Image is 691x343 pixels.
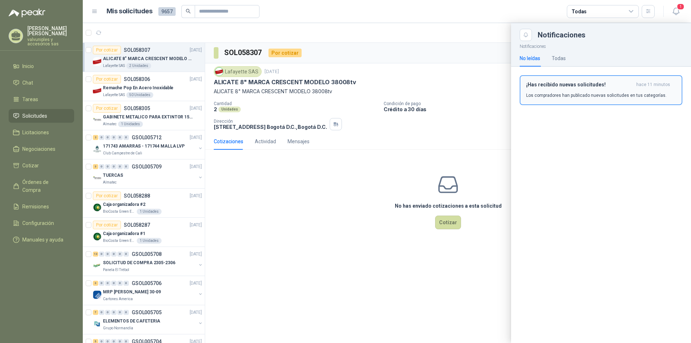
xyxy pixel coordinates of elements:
[22,162,39,170] span: Cotizar
[9,92,74,106] a: Tareas
[9,109,74,123] a: Solicitudes
[9,175,74,197] a: Órdenes de Compra
[677,3,685,10] span: 1
[9,142,74,156] a: Negociaciones
[22,128,49,136] span: Licitaciones
[22,236,63,244] span: Manuales y ayuda
[669,5,682,18] button: 1
[552,54,566,62] div: Todas
[9,159,74,172] a: Cotizar
[526,92,667,99] p: Los compradores han publicado nuevas solicitudes en tus categorías.
[186,9,191,14] span: search
[22,219,54,227] span: Configuración
[538,31,682,39] div: Notificaciones
[526,82,633,88] h3: ¡Has recibido nuevas solicitudes!
[22,178,67,194] span: Órdenes de Compra
[520,54,540,62] div: No leídas
[22,112,47,120] span: Solicitudes
[27,26,74,36] p: [PERSON_NAME] [PERSON_NAME]
[9,126,74,139] a: Licitaciones
[9,233,74,247] a: Manuales y ayuda
[9,76,74,90] a: Chat
[520,75,682,105] button: ¡Has recibido nuevas solicitudes!hace 11 minutos Los compradores han publicado nuevas solicitudes...
[27,37,74,46] p: valvuniples y accesorios sas
[9,59,74,73] a: Inicio
[22,95,38,103] span: Tareas
[22,62,34,70] span: Inicio
[9,216,74,230] a: Configuración
[9,9,45,17] img: Logo peakr
[22,145,55,153] span: Negociaciones
[511,41,691,50] p: Notificaciones
[158,7,176,16] span: 9657
[22,203,49,211] span: Remisiones
[520,29,532,41] button: Close
[107,6,153,17] h1: Mis solicitudes
[636,82,670,88] span: hace 11 minutos
[22,79,33,87] span: Chat
[572,8,587,15] div: Todas
[9,200,74,213] a: Remisiones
